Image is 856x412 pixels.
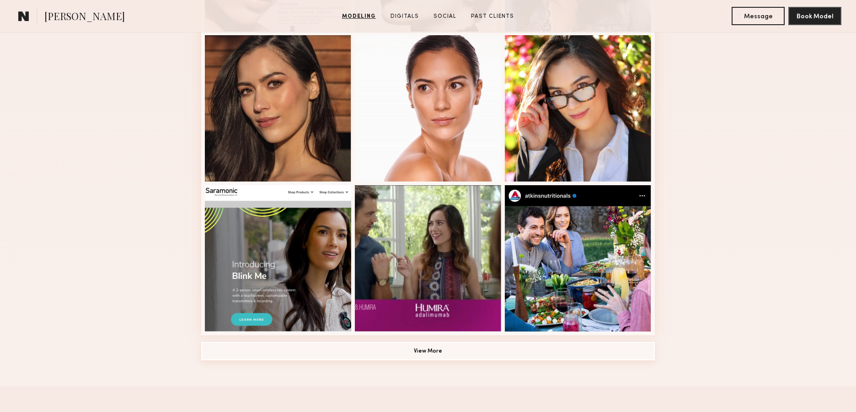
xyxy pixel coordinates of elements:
[430,12,460,21] a: Social
[201,342,655,360] button: View More
[387,12,423,21] a: Digitals
[467,12,518,21] a: Past Clients
[44,9,125,25] span: [PERSON_NAME]
[732,7,785,25] button: Message
[338,12,380,21] a: Modeling
[788,12,841,20] a: Book Model
[788,7,841,25] button: Book Model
